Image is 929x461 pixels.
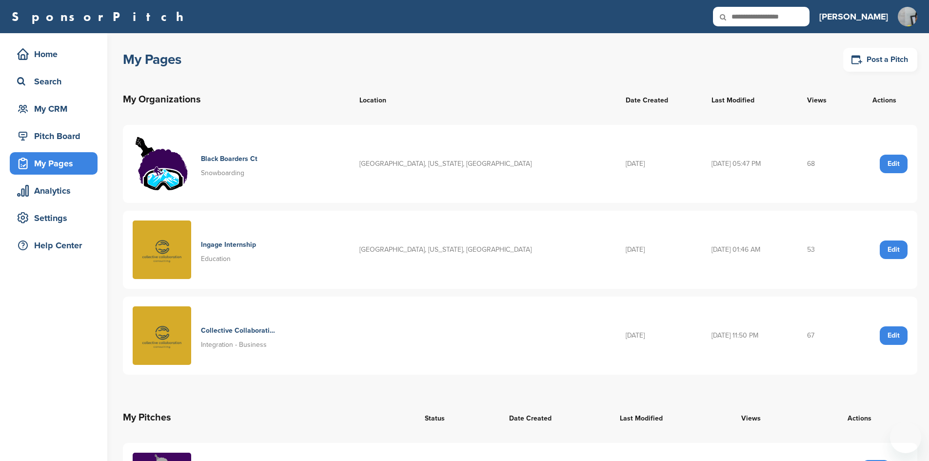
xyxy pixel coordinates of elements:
div: Help Center [15,237,98,254]
th: My Organizations [123,82,350,117]
a: My Pages [10,152,98,175]
td: [DATE] 05:47 PM [702,125,797,203]
a: Edit [880,155,908,173]
a: Pitch Board [10,125,98,147]
span: Snowboarding [201,169,244,177]
a: Untitled design Collective Collaboration Consulting Integration - Business [133,306,340,365]
td: [GEOGRAPHIC_DATA], [US_STATE], [GEOGRAPHIC_DATA] [350,211,616,289]
div: My CRM [15,100,98,118]
a: Analytics [10,180,98,202]
div: Home [15,45,98,63]
a: SponsorPitch [12,10,190,23]
td: 53 [797,211,851,289]
th: Last Modified [702,82,797,117]
th: Actions [851,82,917,117]
th: Views [797,82,851,117]
a: Post a Pitch [843,48,917,72]
td: [DATE] [616,297,702,375]
th: Actions [801,400,917,435]
div: Analytics [15,182,98,200]
h1: My Pages [123,51,181,68]
span: Education [201,255,231,263]
iframe: Button to launch messaging window [890,422,921,453]
h4: Black Boarders Ct [201,154,257,164]
a: Search [10,70,98,93]
a: Edit [880,241,908,259]
th: My Pitches [123,400,415,435]
div: Settings [15,209,98,227]
img: Bbct logo1 02 02 [133,135,191,193]
span: Integration - Business [201,341,267,349]
td: [DATE] [616,125,702,203]
a: Edit [880,326,908,345]
a: [PERSON_NAME] [819,6,888,27]
td: [GEOGRAPHIC_DATA], [US_STATE], [GEOGRAPHIC_DATA] [350,125,616,203]
a: Home [10,43,98,65]
th: Date Created [616,82,702,117]
td: 67 [797,297,851,375]
td: [DATE] [616,211,702,289]
h4: Ingage Internship [201,240,256,250]
td: [DATE] 11:50 PM [702,297,797,375]
td: [DATE] 01:46 AM [702,211,797,289]
td: 68 [797,125,851,203]
h3: [PERSON_NAME] [819,10,888,23]
th: Date Created [499,400,610,435]
div: My Pages [15,155,98,172]
a: Bbct logo1 02 02 Black Boarders Ct Snowboarding [133,135,340,193]
a: Untitled design Ingage Internship Education [133,220,340,279]
img: Untitled design [133,220,191,279]
th: Status [415,400,499,435]
th: Views [731,400,801,435]
div: Pitch Board [15,127,98,145]
a: Settings [10,207,98,229]
a: My CRM [10,98,98,120]
a: Help Center [10,234,98,257]
h4: Collective Collaboration Consulting [201,325,277,336]
img: Untitled design [133,306,191,365]
th: Location [350,82,616,117]
th: Last Modified [610,400,731,435]
div: Search [15,73,98,90]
